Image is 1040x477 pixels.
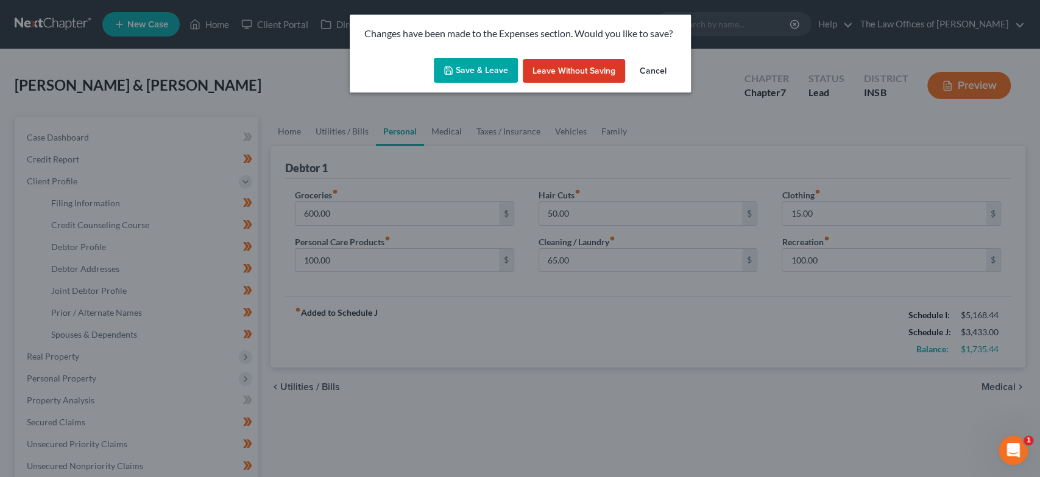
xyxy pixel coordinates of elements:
span: 1 [1024,436,1033,445]
iframe: Intercom live chat [999,436,1028,465]
button: Save & Leave [434,58,518,83]
button: Leave without Saving [523,59,625,83]
button: Cancel [630,59,676,83]
p: Changes have been made to the Expenses section. Would you like to save? [364,27,676,41]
